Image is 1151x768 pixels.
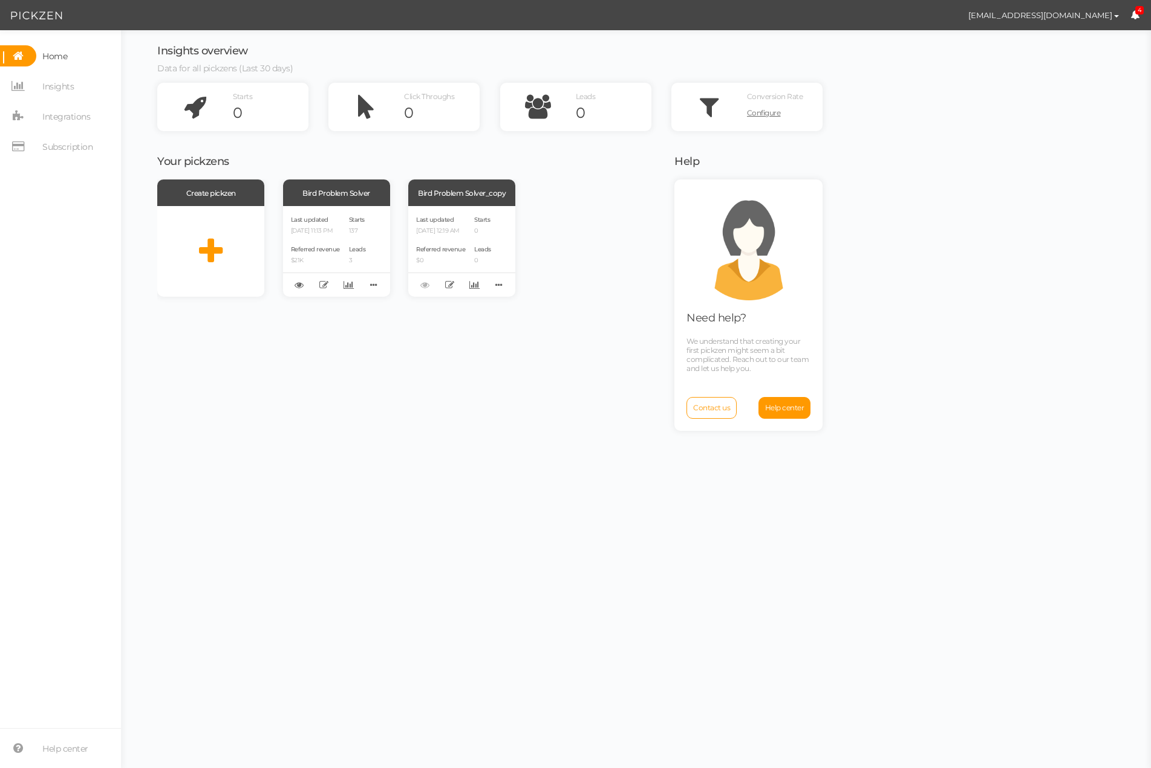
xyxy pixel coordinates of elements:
[416,227,465,235] p: [DATE] 12:19 AM
[474,227,491,235] p: 0
[349,245,366,253] span: Leads
[42,739,88,758] span: Help center
[291,227,340,235] p: [DATE] 11:13 PM
[42,77,74,96] span: Insights
[157,155,229,168] span: Your pickzens
[42,137,93,157] span: Subscription
[416,245,465,253] span: Referred revenue
[474,216,490,224] span: Starts
[694,192,803,300] img: support.png
[1135,6,1144,15] span: 4
[686,311,746,324] span: Need help?
[936,5,957,26] img: a4f8c230212a40d8b278f3fb126f1c3f
[283,179,390,206] div: Bird Problem Solver
[404,104,480,122] div: 0
[186,189,236,198] span: Create pickzen
[291,245,340,253] span: Referred revenue
[157,44,248,57] span: Insights overview
[747,104,823,122] a: Configure
[42,47,67,66] span: Home
[968,10,1112,20] span: [EMAIL_ADDRESS][DOMAIN_NAME]
[747,108,781,117] span: Configure
[408,206,515,297] div: Last updated [DATE] 12:19 AM Referred revenue $0 Starts 0 Leads 0
[233,104,308,122] div: 0
[576,104,651,122] div: 0
[416,257,465,265] p: $0
[11,8,62,23] img: Pickzen logo
[686,337,809,373] span: We understand that creating your first pickzen might seem a bit complicated. Reach out to our tea...
[291,257,340,265] p: $21K
[349,216,365,224] span: Starts
[765,403,804,412] span: Help center
[747,92,803,101] span: Conversion Rate
[349,257,366,265] p: 3
[576,92,596,101] span: Leads
[693,403,730,412] span: Contact us
[408,179,515,206] div: Bird Problem Solver_copy
[291,216,328,224] span: Last updated
[404,92,454,101] span: Click Throughs
[957,5,1130,25] button: [EMAIL_ADDRESS][DOMAIN_NAME]
[157,63,293,74] span: Data for all pickzens (Last 30 days)
[416,216,454,224] span: Last updated
[474,257,491,265] p: 0
[233,92,252,101] span: Starts
[283,206,390,297] div: Last updated [DATE] 11:13 PM Referred revenue $21K Starts 137 Leads 3
[42,107,90,126] span: Integrations
[674,155,699,168] span: Help
[474,245,491,253] span: Leads
[758,397,811,419] a: Help center
[349,227,366,235] p: 137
